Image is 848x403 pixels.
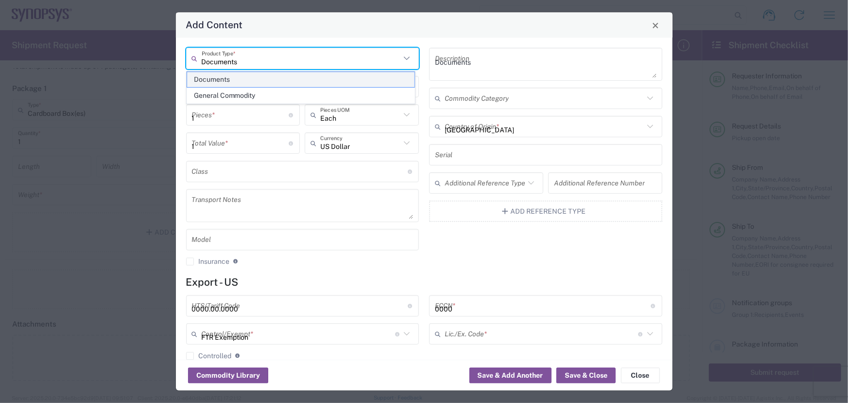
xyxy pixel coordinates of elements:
[469,368,552,384] button: Save & Add Another
[186,352,232,360] label: Controlled
[188,368,268,384] button: Commodity Library
[649,18,662,32] button: Close
[186,18,242,32] h4: Add Content
[621,368,660,384] button: Close
[187,72,415,87] span: Documents
[186,276,662,289] h4: Export - US
[187,88,415,103] span: General Commodity
[186,258,230,266] label: Insurance
[556,368,616,384] button: Save & Close
[429,201,662,222] button: Add Reference Type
